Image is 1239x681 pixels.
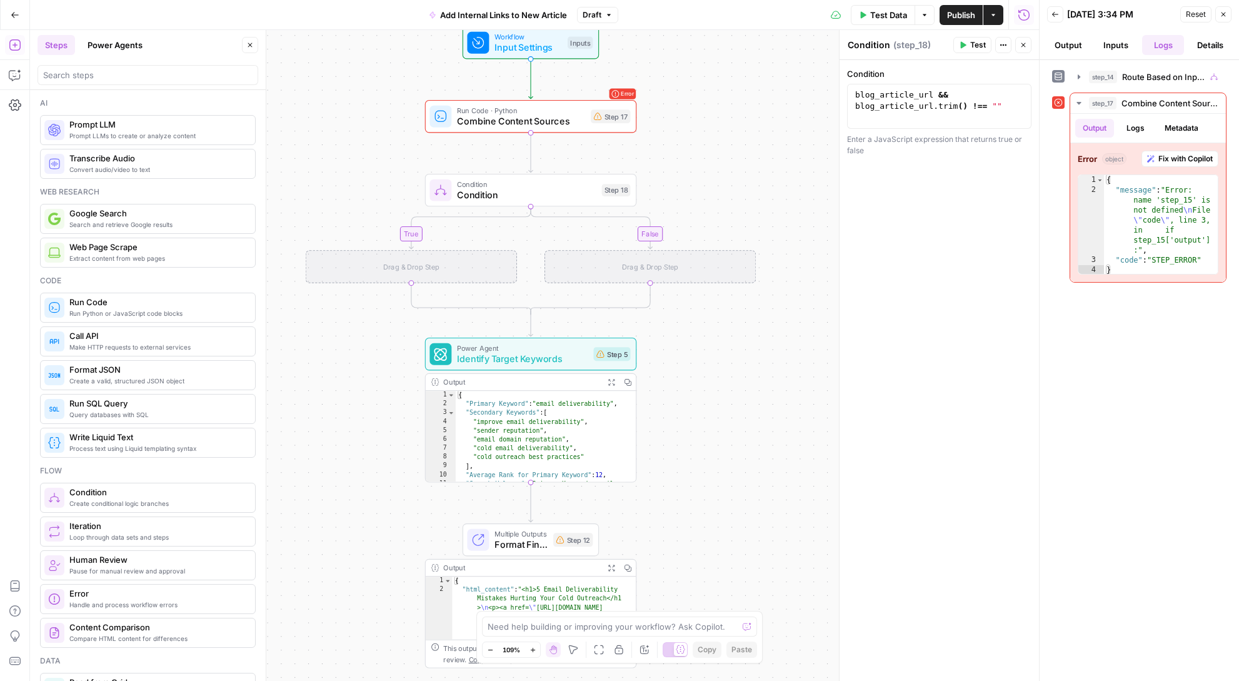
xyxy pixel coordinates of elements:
[457,352,588,366] span: Identify Target Keywords
[69,520,245,532] span: Iteration
[529,311,533,336] g: Edge from step_18-conditional-end to step_5
[421,5,574,25] button: Add Internal Links to New Article
[69,296,245,308] span: Run Code
[69,587,245,600] span: Error
[69,443,245,453] span: Process text using Liquid templating syntax
[848,39,890,51] textarea: Condition
[426,418,456,426] div: 4
[621,86,634,102] span: Error
[425,523,637,668] div: Multiple OutputsFormat Final Output with KeywordsStep 12Output{ "html_content":"<h1>5 Email Deliv...
[544,250,756,283] div: Drag & Drop Step
[503,645,520,655] span: 109%
[494,528,548,539] span: Multiple Outputs
[494,41,562,54] span: Input Settings
[577,7,618,23] button: Draft
[1121,97,1218,109] span: Combine Content Sources
[1189,35,1231,55] button: Details
[69,152,245,164] span: Transcribe Audio
[425,174,637,206] div: ConditionConditionStep 18
[731,644,752,655] span: Paste
[529,133,533,172] g: Edge from step_17 to step_18
[69,253,245,263] span: Extract content from web pages
[426,480,456,542] div: 11
[69,498,245,508] span: Create conditional logic branches
[306,250,518,283] div: Drag & Drop Step
[870,9,907,21] span: Test Data
[1122,71,1205,83] span: Route Based on Input Type
[69,241,245,253] span: Web Page Scrape
[1089,71,1117,83] span: step_14
[1089,97,1116,109] span: step_17
[531,206,652,249] g: Edge from step_18 to step_18-else-ghost
[494,31,562,42] span: Workflow
[69,342,245,352] span: Make HTTP requests to external services
[426,453,456,462] div: 8
[851,5,915,25] button: Test Data
[69,633,245,643] span: Compare HTML content for differences
[69,164,245,174] span: Convert audio/video to text
[444,577,451,585] span: Toggle code folding, rows 1 through 3
[1095,35,1137,55] button: Inputs
[409,206,531,249] g: Edge from step_18 to step_18-if-ghost
[1078,175,1104,185] div: 1
[947,9,975,21] span: Publish
[448,409,455,418] span: Toggle code folding, rows 3 through 9
[568,36,593,49] div: Inputs
[69,621,245,633] span: Content Comparison
[40,465,256,477] div: Flow
[40,186,256,198] div: Web research
[426,409,456,418] div: 3
[529,59,533,98] g: Edge from start to step_17
[69,486,245,498] span: Condition
[426,391,456,400] div: 1
[426,462,456,471] div: 9
[69,376,245,386] span: Create a valid, structured JSON object
[443,376,599,387] div: Output
[593,347,630,361] div: Step 5
[847,68,1031,80] label: Condition
[69,553,245,566] span: Human Review
[553,533,593,547] div: Step 12
[426,444,456,453] div: 7
[40,275,256,286] div: Code
[425,100,637,133] div: ErrorRun Code · PythonCombine Content SourcesStep 17
[69,219,245,230] span: Search and retrieve Google results
[69,207,245,219] span: Google Search
[443,562,599,573] div: Output
[1186,9,1206,20] span: Reset
[1119,119,1152,138] button: Logs
[40,655,256,667] div: Data
[69,431,245,443] span: Write Liquid Text
[425,338,637,483] div: Power AgentIdentify Target KeywordsStep 5Output{ "Primary Keyword":"email deliverability", "Secon...
[1078,255,1104,265] div: 3
[80,35,150,55] button: Power Agents
[69,410,245,420] span: Query databases with SQL
[1142,35,1185,55] button: Logs
[426,471,456,480] div: 10
[457,105,585,116] span: Run Code · Python
[457,188,596,202] span: Condition
[494,538,548,552] span: Format Final Output with Keywords
[591,109,630,123] div: Step 17
[426,435,456,444] div: 6
[457,179,596,189] span: Condition
[69,600,245,610] span: Handle and process workflow errors
[69,397,245,410] span: Run SQL Query
[1141,151,1218,167] button: Fix with Copilot
[847,134,1031,156] div: Enter a JavaScript expression that returns true or false
[426,426,456,435] div: 5
[940,5,983,25] button: Publish
[1158,153,1213,164] span: Fix with Copilot
[38,35,75,55] button: Steps
[48,627,61,639] img: vrinnnclop0vshvmafd7ip1g7ohf
[1180,6,1211,23] button: Reset
[443,643,630,665] div: This output is too large & has been abbreviated for review. to view the full content.
[411,283,531,315] g: Edge from step_18-if-ghost to step_18-conditional-end
[426,400,456,408] div: 2
[69,566,245,576] span: Pause for manual review and approval
[726,642,757,658] button: Paste
[69,532,245,542] span: Loop through data sets and steps
[40,98,256,109] div: Ai
[426,577,453,585] div: 1
[457,114,585,128] span: Combine Content Sources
